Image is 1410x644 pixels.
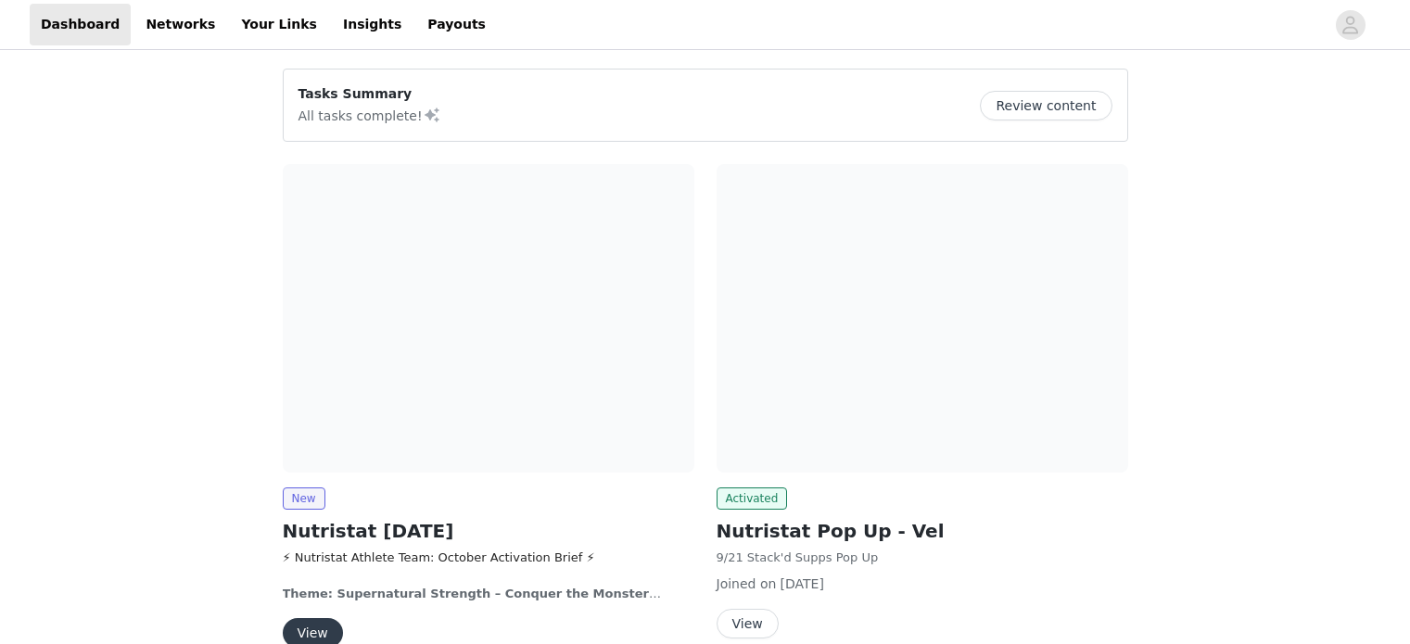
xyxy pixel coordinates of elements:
span: ⚡ Nutristat Athlete Team: October Activation Brief ⚡ [283,550,595,564]
span: [DATE] [781,576,824,591]
img: Nutristat [717,164,1128,473]
a: Networks [134,4,226,45]
img: Nutristat [283,164,694,473]
a: Insights [332,4,413,45]
span: Joined on [717,576,777,591]
button: Review content [980,91,1111,120]
a: View [717,617,779,631]
p: 9/21 Stack'd Supps Pop Up [717,549,1128,567]
span: Activated [717,487,788,510]
span: New [283,487,325,510]
a: Payouts [416,4,497,45]
span: Theme: Supernatural Strength – Conquer the Monster [283,587,661,600]
h2: Nutristat Pop Up - Vel [717,517,1128,545]
a: View [283,626,343,640]
a: Dashboard [30,4,131,45]
p: Tasks Summary [299,84,441,104]
h2: Nutristat [DATE] [283,517,694,545]
button: View [717,609,779,638]
p: All tasks complete! [299,104,441,126]
div: avatar [1341,10,1359,40]
a: Your Links [230,4,328,45]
